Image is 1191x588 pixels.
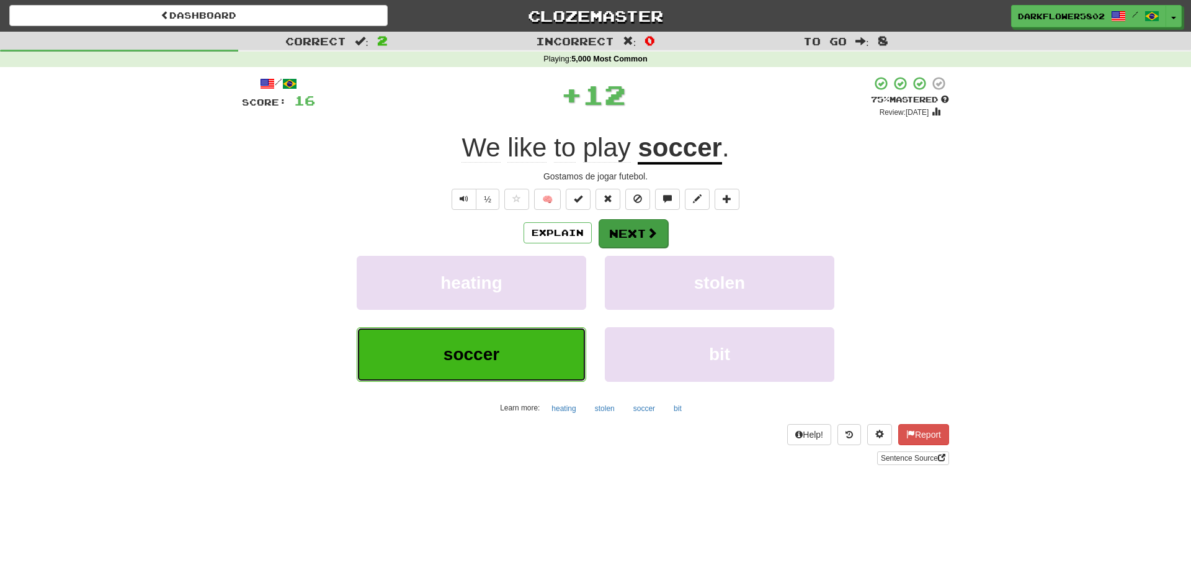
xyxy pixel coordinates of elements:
[605,327,834,381] button: bit
[627,399,662,418] button: soccer
[242,76,315,91] div: /
[545,399,582,418] button: heating
[855,36,869,47] span: :
[462,133,500,163] span: We
[357,256,586,310] button: heating
[571,55,647,63] strong: 5,000 Most Common
[1132,10,1138,19] span: /
[449,189,499,210] div: Text-to-speech controls
[242,97,287,107] span: Score:
[524,222,592,243] button: Explain
[534,189,561,210] button: 🧠
[667,399,689,418] button: bit
[898,424,949,445] button: Report
[294,93,315,108] span: 16
[9,5,388,26] a: Dashboard
[582,79,626,110] span: 12
[406,5,785,27] a: Clozemaster
[722,133,729,162] span: .
[507,133,546,163] span: like
[877,451,949,465] a: Sentence Source
[871,94,949,106] div: Mastered
[1018,11,1105,22] span: DarkFlower5802
[357,327,586,381] button: soccer
[837,424,861,445] button: Round history (alt+y)
[377,33,388,48] span: 2
[623,36,636,47] span: :
[625,189,650,210] button: Ignore sentence (alt+i)
[685,189,710,210] button: Edit sentence (alt+d)
[871,94,890,104] span: 75 %
[655,189,680,210] button: Discuss sentence (alt+u)
[536,35,614,47] span: Incorrect
[566,189,591,210] button: Set this sentence to 100% Mastered (alt+m)
[561,76,582,113] span: +
[1011,5,1166,27] a: DarkFlower5802 /
[715,189,739,210] button: Add to collection (alt+a)
[595,189,620,210] button: Reset to 0% Mastered (alt+r)
[452,189,476,210] button: Play sentence audio (ctl+space)
[803,35,847,47] span: To go
[638,133,721,165] u: soccer
[605,256,834,310] button: stolen
[504,189,529,210] button: Favorite sentence (alt+f)
[645,33,655,48] span: 0
[583,133,631,163] span: play
[599,219,668,248] button: Next
[242,170,949,183] div: Gostamos de jogar futebol.
[476,189,499,210] button: ½
[709,345,730,364] span: bit
[787,424,831,445] button: Help!
[588,399,622,418] button: stolen
[878,33,888,48] span: 8
[285,35,346,47] span: Correct
[500,404,540,412] small: Learn more:
[694,273,745,292] span: stolen
[444,345,499,364] span: soccer
[554,133,576,163] span: to
[880,108,929,117] small: Review: [DATE]
[440,273,502,292] span: heating
[355,36,368,47] span: :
